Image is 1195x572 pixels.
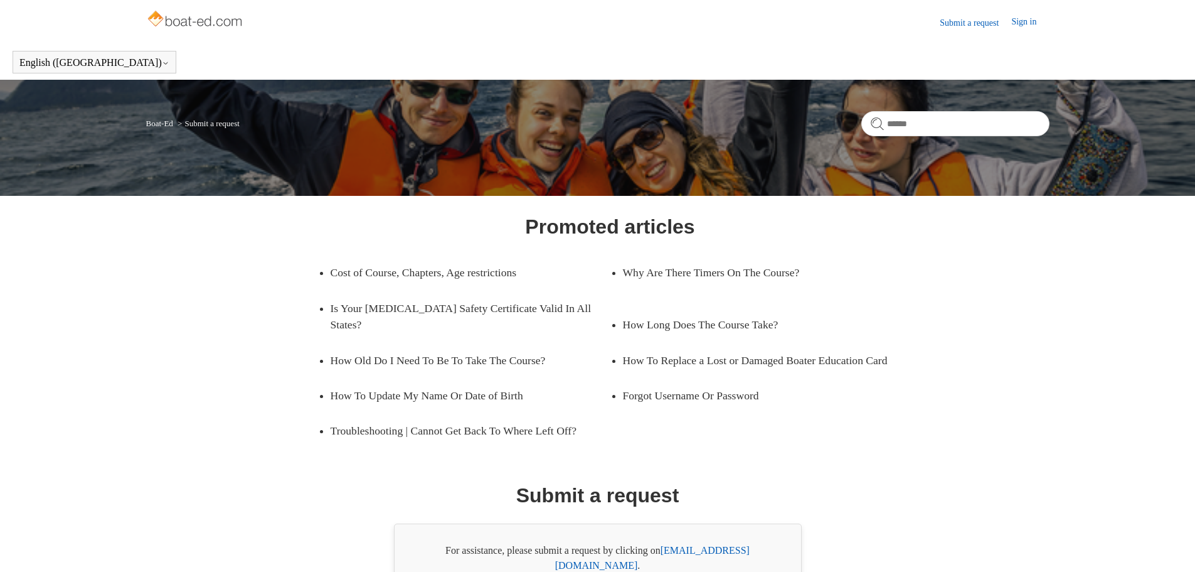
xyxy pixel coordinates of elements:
li: Boat-Ed [146,119,176,128]
a: How Old Do I Need To Be To Take The Course? [331,343,592,378]
input: Search [861,111,1049,136]
img: Boat-Ed Help Center home page [146,8,246,33]
a: Is Your [MEDICAL_DATA] Safety Certificate Valid In All States? [331,291,610,343]
a: Forgot Username Or Password [623,378,884,413]
a: Submit a request [940,16,1011,30]
a: How Long Does The Course Take? [623,307,884,342]
a: How To Replace a Lost or Damaged Boater Education Card [623,343,903,378]
h1: Submit a request [516,480,679,510]
li: Submit a request [175,119,240,128]
a: Sign in [1011,15,1049,30]
a: Troubleshooting | Cannot Get Back To Where Left Off? [331,413,610,448]
a: Why Are There Timers On The Course? [623,255,884,290]
a: How To Update My Name Or Date of Birth [331,378,592,413]
button: English ([GEOGRAPHIC_DATA]) [19,57,169,68]
a: Cost of Course, Chapters, Age restrictions [331,255,592,290]
a: Boat-Ed [146,119,173,128]
h1: Promoted articles [525,212,694,242]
